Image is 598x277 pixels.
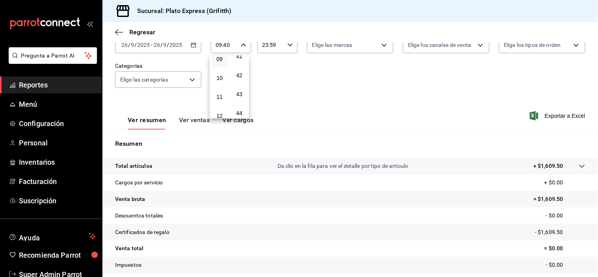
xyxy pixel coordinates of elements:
[236,110,243,116] span: 44
[236,72,243,78] span: 42
[236,53,243,59] span: 41
[216,94,223,100] span: 11
[231,86,248,102] button: 43
[211,70,228,86] button: 10
[231,67,248,83] button: 42
[216,75,223,81] span: 10
[211,89,228,105] button: 11
[231,48,248,64] button: 41
[211,108,228,124] button: 12
[216,56,223,62] span: 09
[231,105,248,121] button: 44
[216,113,223,119] span: 12
[236,91,243,97] span: 43
[211,51,228,67] button: 09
